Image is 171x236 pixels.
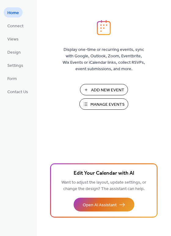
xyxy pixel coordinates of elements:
span: Manage Events [90,101,125,108]
span: Add New Event [91,87,124,93]
a: Connect [4,21,27,31]
span: Form [7,76,17,82]
button: Add New Event [80,84,128,95]
img: logo_icon.svg [97,20,111,35]
a: Settings [4,60,27,70]
span: Edit Your Calendar with AI [74,169,134,178]
span: Views [7,36,19,43]
span: Connect [7,23,24,29]
a: Home [4,7,23,17]
button: Open AI Assistant [74,198,134,211]
a: Design [4,47,24,57]
a: Form [4,73,20,83]
span: Home [7,10,19,16]
a: Contact Us [4,86,32,97]
span: Design [7,49,21,56]
span: Contact Us [7,89,28,95]
span: Settings [7,63,23,69]
button: Manage Events [79,98,128,110]
span: Want to adjust the layout, update settings, or change the design? The assistant can help. [61,178,146,193]
span: Open AI Assistant [83,202,117,208]
a: Views [4,34,22,44]
span: Display one-time or recurring events, sync with Google, Outlook, Zoom, Eventbrite, Wix Events or ... [63,47,145,72]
